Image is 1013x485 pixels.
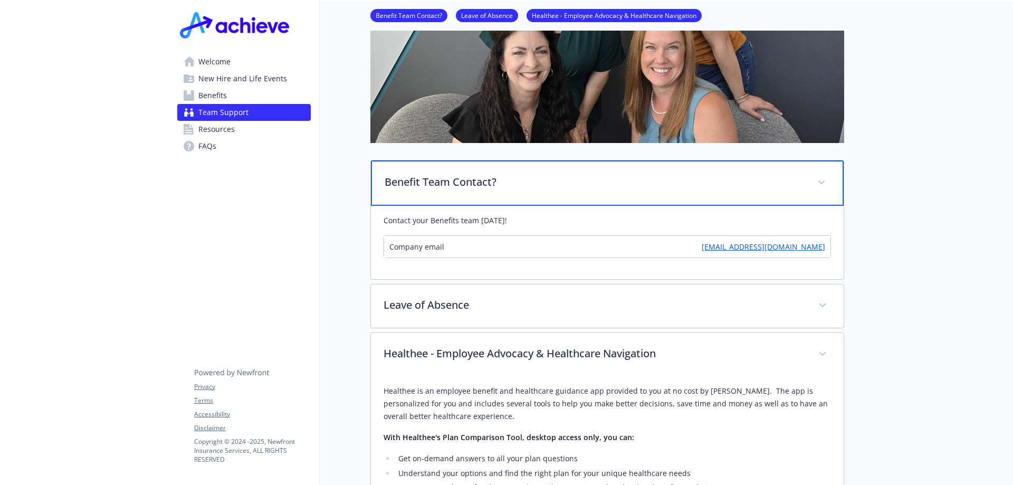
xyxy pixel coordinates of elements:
p: Copyright © 2024 - 2025 , Newfront Insurance Services, ALL RIGHTS RESERVED [194,437,310,464]
a: New Hire and Life Events [177,70,311,87]
a: Disclaimer [194,423,310,433]
a: Terms [194,396,310,405]
span: FAQs [198,138,216,155]
a: Team Support [177,104,311,121]
a: Benefit Team Contact? [370,10,447,20]
a: Leave of Absence [456,10,518,20]
a: Privacy [194,382,310,392]
div: Leave of Absence [371,284,844,328]
li: Get on-demand answers to all your plan questions [395,452,831,465]
div: Benefit Team Contact? [371,160,844,206]
a: FAQs [177,138,311,155]
span: Resources [198,121,235,138]
span: Team Support [198,104,249,121]
p: Contact your Benefits team [DATE]! [384,214,831,227]
a: Healthee - Employee Advocacy & Healthcare Navigation [527,10,702,20]
p: Healthee is an employee benefit and healthcare guidance app provided to you at no cost by [PERSON... [384,385,831,423]
p: Leave of Absence [384,297,806,313]
div: Healthee - Employee Advocacy & Healthcare Navigation [371,333,844,376]
a: Resources [177,121,311,138]
a: Accessibility [194,410,310,419]
span: Company email [389,241,444,252]
span: Benefits [198,87,227,104]
li: Understand your options and find the right plan for your unique healthcare needs [395,467,831,480]
a: Welcome [177,53,311,70]
span: New Hire and Life Events [198,70,287,87]
a: Benefits [177,87,311,104]
div: Benefit Team Contact? [371,206,844,279]
strong: With Healthee's Plan Comparison Tool, desktop access only, you can: [384,432,634,442]
p: Healthee - Employee Advocacy & Healthcare Navigation [384,346,806,362]
p: Benefit Team Contact? [385,174,805,190]
a: [EMAIL_ADDRESS][DOMAIN_NAME] [702,241,825,252]
span: Welcome [198,53,231,70]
